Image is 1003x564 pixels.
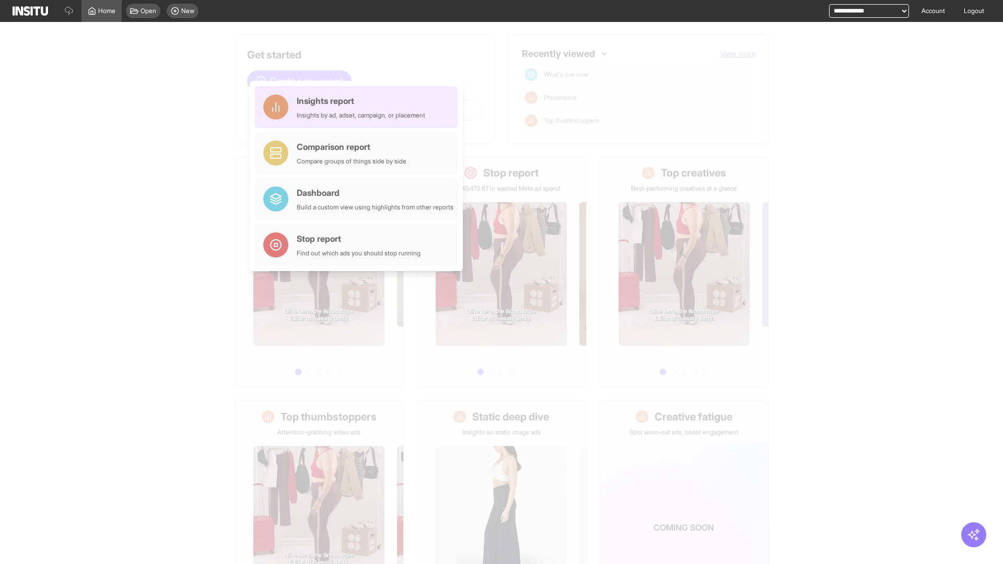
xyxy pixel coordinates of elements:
div: Find out which ads you should stop running [297,249,421,257]
span: Home [98,7,115,15]
div: Comparison report [297,140,406,153]
span: Open [141,7,156,15]
span: New [181,7,194,15]
div: Build a custom view using highlights from other reports [297,203,453,211]
img: Logo [13,6,48,16]
div: Compare groups of things side by side [297,157,406,166]
div: Dashboard [297,186,453,199]
div: Insights by ad, adset, campaign, or placement [297,111,425,120]
div: Stop report [297,232,421,245]
div: Insights report [297,95,425,107]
